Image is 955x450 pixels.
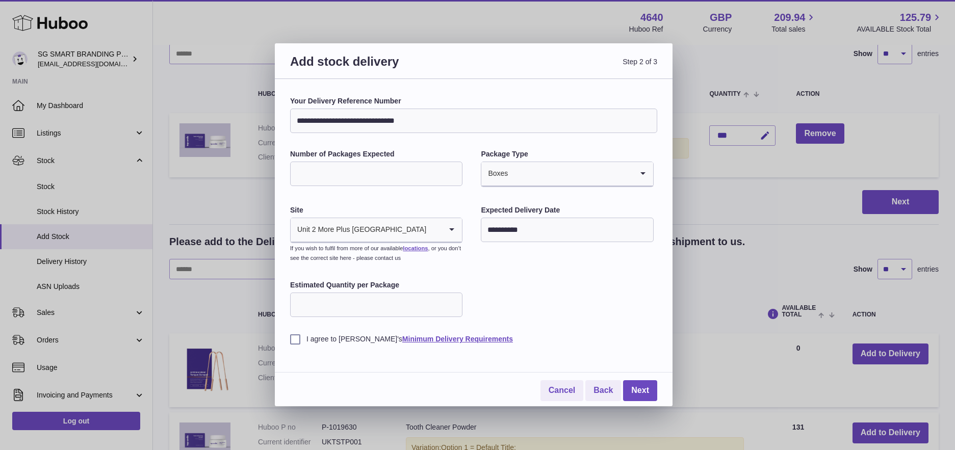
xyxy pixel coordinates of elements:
[481,162,508,186] span: Boxes
[585,380,621,401] a: Back
[623,380,657,401] a: Next
[403,245,428,251] a: locations
[290,280,462,290] label: Estimated Quantity per Package
[508,162,632,186] input: Search for option
[290,149,462,159] label: Number of Packages Expected
[291,218,427,242] span: Unit 2 More Plus [GEOGRAPHIC_DATA]
[481,162,653,187] div: Search for option
[474,54,657,82] span: Step 2 of 3
[481,205,653,215] label: Expected Delivery Date
[290,334,657,344] label: I agree to [PERSON_NAME]'s
[540,380,583,401] a: Cancel
[481,149,653,159] label: Package Type
[290,54,474,82] h3: Add stock delivery
[290,205,462,215] label: Site
[402,335,513,343] a: Minimum Delivery Requirements
[427,218,442,242] input: Search for option
[290,245,461,261] small: If you wish to fulfil from more of our available , or you don’t see the correct site here - pleas...
[290,96,657,106] label: Your Delivery Reference Number
[291,218,462,243] div: Search for option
